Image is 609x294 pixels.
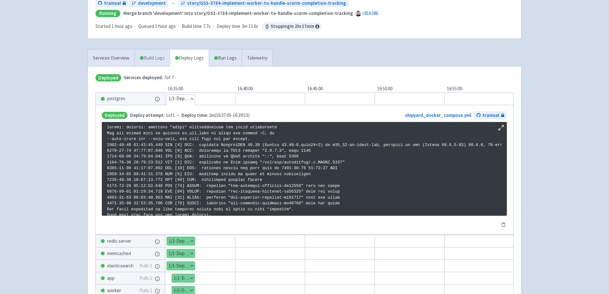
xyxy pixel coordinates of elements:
span: app [107,275,115,282]
a: Build Logs [135,49,170,67]
span: postgres [107,95,125,102]
button: Maximize log window [498,125,504,131]
span: 1 of 1 [130,112,175,119]
span: 7 of 7 [124,74,174,81]
a: Services Overview [88,49,134,67]
span: 3m 13.6s [242,23,258,30]
time: 1 hour ago [112,23,132,29]
strong: Merge branch 'development' into story/GS3-3784-implement-worker-to-handle-scorm-completion-tracking [123,10,353,16]
div: 16:40:00 [235,85,305,93]
a: Telemetry [242,49,272,67]
span: Deploy attempt: [130,112,165,118]
span: Deploy time [217,23,240,30]
span: memcached [107,250,131,257]
div: · · · [95,22,322,31]
span: Pulls: 1 [140,262,152,270]
time: 1 hour ago [155,23,176,29]
div: 16:35:00 [165,85,235,93]
div: 16:50:00 [375,85,444,93]
span: Queued [138,23,176,29]
a: shipyard_docker_compose.yml [405,112,471,118]
span: Deploy time: [181,112,208,118]
span: redis-server [107,238,131,245]
span: Build time [182,23,202,30]
a: Run Logs [209,49,242,67]
span: Deployed [102,112,128,119]
span: Services deployed: [124,74,163,80]
span: Started [95,23,132,29]
span: 2m ( 16:37:05 - 16:39:53 ) [181,112,250,119]
a: Deploy Logs [170,49,209,67]
span: Pulls: 1 [140,275,152,282]
span: • [130,112,250,119]
a: trainual [474,111,507,120]
a: c81b386 [362,10,378,16]
span: trainual [482,112,499,119]
span: Stopping in 2 hr 27 min [262,22,322,31]
span: 7.7s [203,23,211,30]
div: 16:45:00 [305,85,375,93]
span: elasticsearch [107,262,134,270]
div: Running [95,10,120,17]
div: 16:55:00 [444,85,514,93]
span: Deployed [95,74,121,81]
